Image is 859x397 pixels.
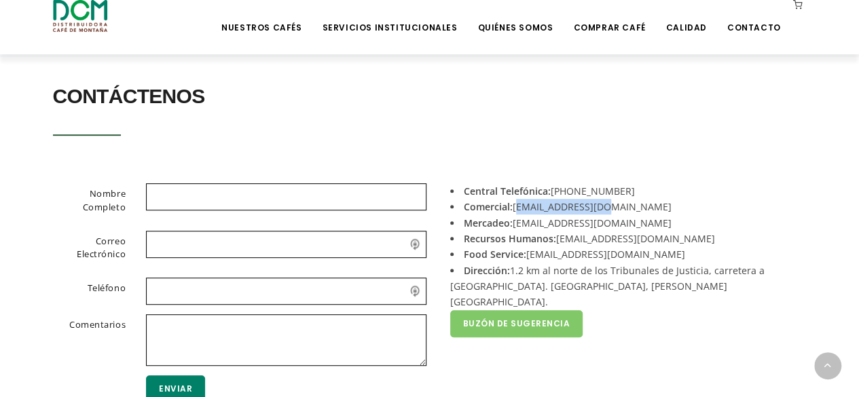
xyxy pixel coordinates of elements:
a: Servicios Institucionales [314,1,465,33]
a: Quiénes Somos [469,1,561,33]
label: Nombre Completo [36,183,136,219]
strong: Comercial: [464,200,513,213]
li: [EMAIL_ADDRESS][DOMAIN_NAME] [450,215,797,231]
li: [EMAIL_ADDRESS][DOMAIN_NAME] [450,231,797,246]
h2: Contáctenos [53,77,807,115]
li: [EMAIL_ADDRESS][DOMAIN_NAME] [450,199,797,214]
label: Teléfono [36,278,136,302]
li: [EMAIL_ADDRESS][DOMAIN_NAME] [450,246,797,262]
label: Comentarios [36,314,136,363]
strong: Central Telefónica: [464,185,551,197]
strong: Recursos Humanos: [464,232,556,245]
a: Contacto [719,1,789,33]
a: Comprar Café [565,1,653,33]
strong: Dirección: [464,264,510,277]
li: [PHONE_NUMBER] [450,183,797,199]
label: Correo Electrónico [36,231,136,266]
a: Nuestros Cafés [213,1,310,33]
a: Calidad [657,1,714,33]
li: 1.2 km al norte de los Tribunales de Justicia, carretera a [GEOGRAPHIC_DATA]. [GEOGRAPHIC_DATA], ... [450,263,797,310]
a: Buzón de Sugerencia [450,310,583,337]
strong: Food Service: [464,248,526,261]
strong: Mercadeo: [464,216,513,229]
